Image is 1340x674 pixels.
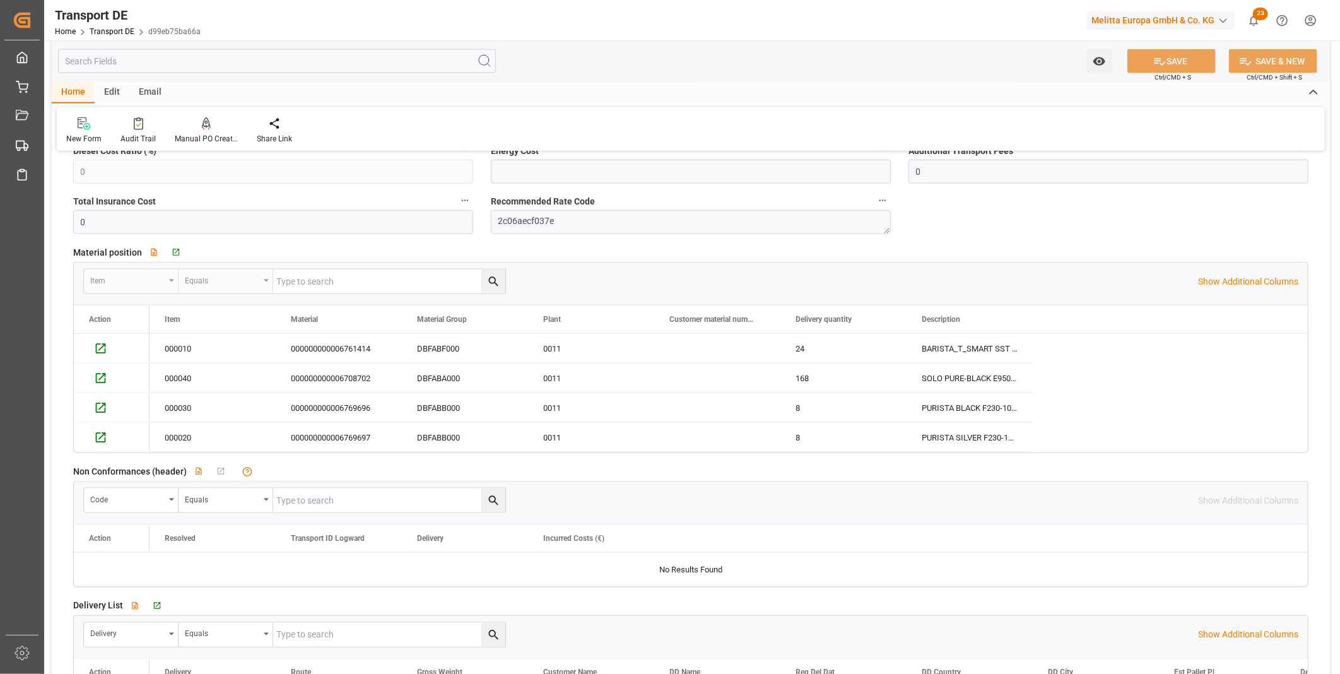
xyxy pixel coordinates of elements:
[276,364,402,393] div: 000000000006708702
[74,423,150,452] div: Press SPACE to select this row.
[84,623,179,647] button: open menu
[150,423,1033,452] div: Press SPACE to select this row.
[273,623,505,647] input: Type to search
[185,491,259,505] div: Equals
[55,27,76,36] a: Home
[150,393,1033,423] div: Press SPACE to select this row.
[273,488,505,512] input: Type to search
[1086,8,1240,32] button: Melitta Europa GmbH & Co. KG
[185,272,259,287] div: Equals
[73,195,156,208] span: Total Insurance Cost
[150,393,276,422] div: 000030
[74,393,150,423] div: Press SPACE to select this row.
[780,334,907,363] div: 24
[291,534,365,543] span: Transport ID Logward
[179,488,273,512] button: open menu
[907,393,1033,422] div: PURISTA BLACK F230-102 EU
[73,465,187,478] span: Non Conformances (header)
[780,393,907,422] div: 8
[291,315,318,324] span: Material
[150,334,1033,364] div: Press SPACE to select this row.
[780,364,907,393] div: 168
[1198,275,1298,288] p: Show Additional Columns
[543,534,604,543] span: Incurred Costs (€)
[481,623,505,647] button: search button
[179,623,273,647] button: open menu
[417,534,444,543] span: Delivery
[417,315,467,324] span: Material Group
[543,315,561,324] span: Plant
[89,315,111,324] div: Action
[165,534,196,543] span: Resolved
[481,269,505,293] button: search button
[165,315,180,324] span: Item
[73,145,156,158] span: Diesel Cost Ratio (%)
[402,393,528,422] div: DBFABB000
[669,315,754,324] span: Customer material number
[402,423,528,452] div: DBFABB000
[58,49,496,73] input: Search Fields
[907,364,1033,393] div: SOLO PURE-BLACK E950-222 EU TU1
[129,82,171,103] div: Email
[84,488,179,512] button: open menu
[52,82,95,103] div: Home
[908,145,1013,158] span: Additional Transport Fees
[73,246,142,259] span: Material position
[528,393,654,422] div: 0011
[90,272,165,287] div: Item
[185,625,259,640] div: Equals
[796,315,852,324] span: Delivery quantity
[907,334,1033,363] div: BARISTA_T_SMART SST F840-100 EU
[402,334,528,363] div: DBFABF000
[780,423,907,452] div: 8
[90,27,134,36] a: Transport DE
[120,133,156,145] div: Audit Trail
[276,423,402,452] div: 000000000006769697
[491,210,891,234] textarea: 2c06aecf037e
[175,133,238,145] div: Manual PO Creation
[1247,73,1302,82] span: Ctrl/CMD + Shift + S
[150,364,276,393] div: 000040
[276,393,402,422] div: 000000000006769696
[90,491,165,505] div: code
[74,334,150,364] div: Press SPACE to select this row.
[491,145,539,158] span: Energy Cost
[1229,49,1317,73] button: SAVE & NEW
[150,364,1033,393] div: Press SPACE to select this row.
[874,192,891,209] button: Recommended Rate Code
[1198,629,1298,642] p: Show Additional Columns
[528,423,654,452] div: 0011
[922,315,960,324] span: Description
[73,600,123,613] span: Delivery List
[74,364,150,393] div: Press SPACE to select this row.
[528,364,654,393] div: 0011
[491,195,595,208] span: Recommended Rate Code
[90,625,165,640] div: Delivery
[457,192,473,209] button: Total Insurance Cost
[528,334,654,363] div: 0011
[150,423,276,452] div: 000020
[402,364,528,393] div: DBFABA000
[481,488,505,512] button: search button
[1127,49,1216,73] button: SAVE
[907,423,1033,452] div: PURISTA SILVER F230-101 EU
[179,269,273,293] button: open menu
[257,133,292,145] div: Share Link
[1268,6,1296,35] button: Help Center
[1240,6,1268,35] button: show 23 new notifications
[150,334,276,363] div: 000010
[95,82,129,103] div: Edit
[89,534,111,543] div: Action
[1086,49,1112,73] button: open menu
[1155,73,1191,82] span: Ctrl/CMD + S
[276,334,402,363] div: 000000000006761414
[84,269,179,293] button: open menu
[1253,8,1268,20] span: 23
[273,269,505,293] input: Type to search
[66,133,102,145] div: New Form
[55,6,201,25] div: Transport DE
[1086,11,1235,30] div: Melitta Europa GmbH & Co. KG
